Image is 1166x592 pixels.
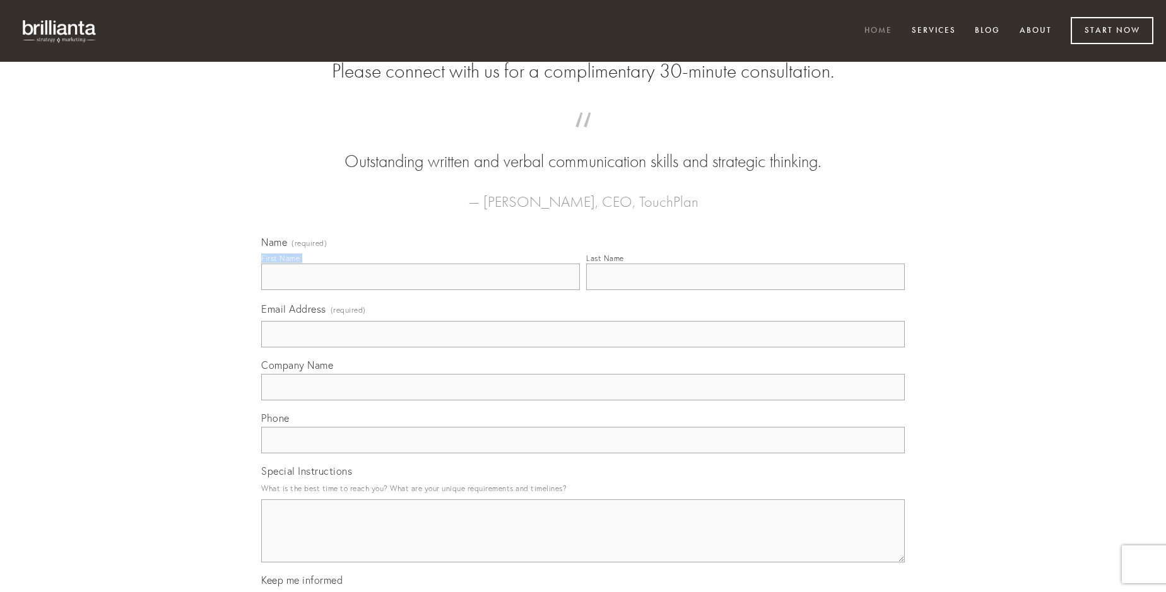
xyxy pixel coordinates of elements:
div: Last Name [586,253,624,263]
span: Keep me informed [261,574,343,586]
div: First Name [261,253,300,263]
span: “ [281,125,885,149]
p: What is the best time to reach you? What are your unique requirements and timelines? [261,480,905,497]
span: Phone [261,412,290,424]
img: brillianta - research, strategy, marketing [13,13,107,49]
span: Special Instructions [261,465,352,477]
blockquote: Outstanding written and verbal communication skills and strategic thinking. [281,125,885,174]
span: Company Name [261,359,333,371]
h2: Please connect with us for a complimentary 30-minute consultation. [261,59,905,83]
span: (required) [291,240,327,247]
span: (required) [331,301,366,318]
figcaption: — [PERSON_NAME], CEO, TouchPlan [281,174,885,214]
a: Services [904,21,964,42]
a: Home [856,21,900,42]
span: Email Address [261,303,326,315]
a: About [1011,21,1060,42]
a: Blog [967,21,1008,42]
a: Start Now [1071,17,1153,44]
span: Name [261,236,287,248]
